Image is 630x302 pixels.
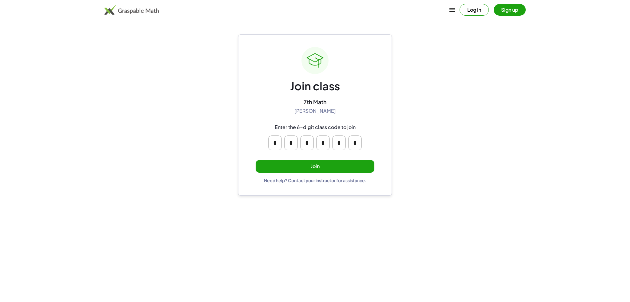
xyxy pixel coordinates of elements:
button: Sign up [494,4,526,16]
input: Please enter OTP character 4 [316,135,330,150]
button: Log in [460,4,489,16]
div: Enter the 6-digit class code to join [275,124,356,131]
div: [PERSON_NAME] [294,108,336,114]
input: Please enter OTP character 5 [332,135,346,150]
div: Need help? Contact your instructor for assistance. [264,178,366,183]
input: Please enter OTP character 2 [284,135,298,150]
button: Join [256,160,374,173]
input: Please enter OTP character 3 [300,135,314,150]
div: Join class [290,79,340,93]
input: Please enter OTP character 1 [268,135,282,150]
div: 7th Math [304,98,327,105]
input: Please enter OTP character 6 [348,135,362,150]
